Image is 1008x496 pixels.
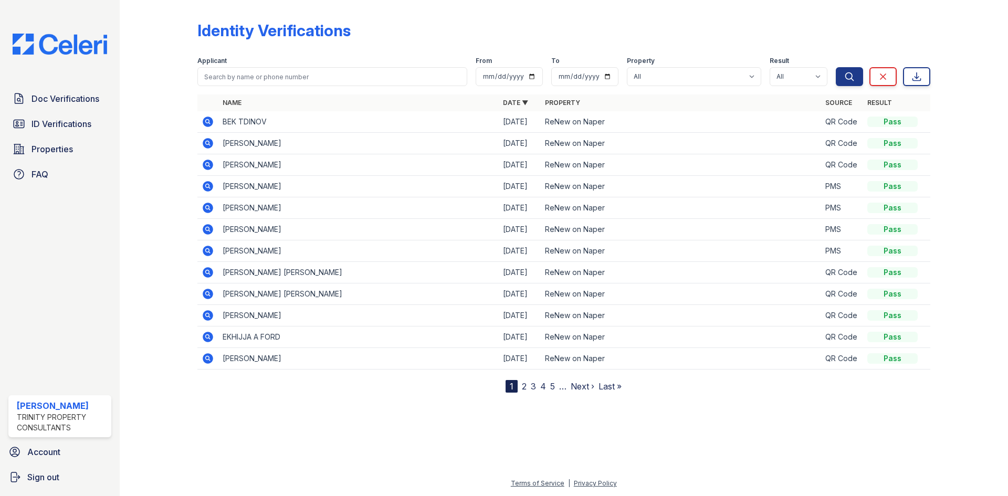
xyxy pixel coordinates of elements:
span: Properties [31,143,73,155]
span: ID Verifications [31,118,91,130]
td: [DATE] [499,133,541,154]
div: | [568,479,570,487]
td: ReNew on Naper [541,262,821,283]
a: 4 [540,381,546,392]
span: Account [27,446,60,458]
td: PMS [821,219,863,240]
td: [DATE] [499,305,541,326]
td: [DATE] [499,197,541,219]
img: CE_Logo_Blue-a8612792a0a2168367f1c8372b55b34899dd931a85d93a1a3d3e32e68fde9ad4.png [4,34,115,55]
a: 5 [550,381,555,392]
td: PMS [821,197,863,219]
div: Pass [867,224,918,235]
a: Name [223,99,241,107]
td: [DATE] [499,348,541,370]
a: Date ▼ [503,99,528,107]
div: Pass [867,246,918,256]
td: [PERSON_NAME] [218,219,499,240]
td: [PERSON_NAME] [218,176,499,197]
div: 1 [506,380,518,393]
td: ReNew on Naper [541,176,821,197]
td: EKHIJJA A FORD [218,326,499,348]
span: FAQ [31,168,48,181]
a: ID Verifications [8,113,111,134]
label: Applicant [197,57,227,65]
td: [PERSON_NAME] [218,197,499,219]
td: ReNew on Naper [541,240,821,262]
td: QR Code [821,326,863,348]
a: Doc Verifications [8,88,111,109]
a: Property [545,99,580,107]
td: ReNew on Naper [541,219,821,240]
td: ReNew on Naper [541,154,821,176]
span: Doc Verifications [31,92,99,105]
td: [DATE] [499,219,541,240]
td: [PERSON_NAME] [218,305,499,326]
a: FAQ [8,164,111,185]
div: Pass [867,160,918,170]
a: 3 [531,381,536,392]
td: [PERSON_NAME] [218,240,499,262]
td: BEK TDINOV [218,111,499,133]
label: Result [770,57,789,65]
td: ReNew on Naper [541,133,821,154]
label: From [476,57,492,65]
div: Pass [867,117,918,127]
td: ReNew on Naper [541,326,821,348]
td: ReNew on Naper [541,305,821,326]
td: [DATE] [499,240,541,262]
td: [PERSON_NAME] [PERSON_NAME] [218,262,499,283]
td: ReNew on Naper [541,283,821,305]
div: Trinity Property Consultants [17,412,107,433]
td: QR Code [821,262,863,283]
td: [PERSON_NAME] [218,154,499,176]
div: Identity Verifications [197,21,351,40]
td: QR Code [821,283,863,305]
td: [DATE] [499,262,541,283]
a: Properties [8,139,111,160]
div: Pass [867,353,918,364]
a: Sign out [4,467,115,488]
a: Last » [598,381,622,392]
span: Sign out [27,471,59,483]
a: Account [4,441,115,462]
div: Pass [867,332,918,342]
div: Pass [867,310,918,321]
td: PMS [821,176,863,197]
div: Pass [867,203,918,213]
td: ReNew on Naper [541,111,821,133]
div: Pass [867,181,918,192]
td: QR Code [821,305,863,326]
a: Privacy Policy [574,479,617,487]
td: QR Code [821,133,863,154]
td: [PERSON_NAME] [PERSON_NAME] [218,283,499,305]
a: Terms of Service [511,479,564,487]
td: [PERSON_NAME] [218,133,499,154]
span: … [559,380,566,393]
td: PMS [821,240,863,262]
input: Search by name or phone number [197,67,467,86]
td: [DATE] [499,111,541,133]
td: QR Code [821,154,863,176]
td: ReNew on Naper [541,348,821,370]
td: QR Code [821,111,863,133]
a: Result [867,99,892,107]
div: Pass [867,267,918,278]
td: QR Code [821,348,863,370]
td: [DATE] [499,154,541,176]
a: 2 [522,381,527,392]
a: Source [825,99,852,107]
label: Property [627,57,655,65]
div: [PERSON_NAME] [17,399,107,412]
a: Next › [571,381,594,392]
td: [PERSON_NAME] [218,348,499,370]
div: Pass [867,138,918,149]
td: [DATE] [499,326,541,348]
td: [DATE] [499,176,541,197]
td: ReNew on Naper [541,197,821,219]
div: Pass [867,289,918,299]
td: [DATE] [499,283,541,305]
label: To [551,57,560,65]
